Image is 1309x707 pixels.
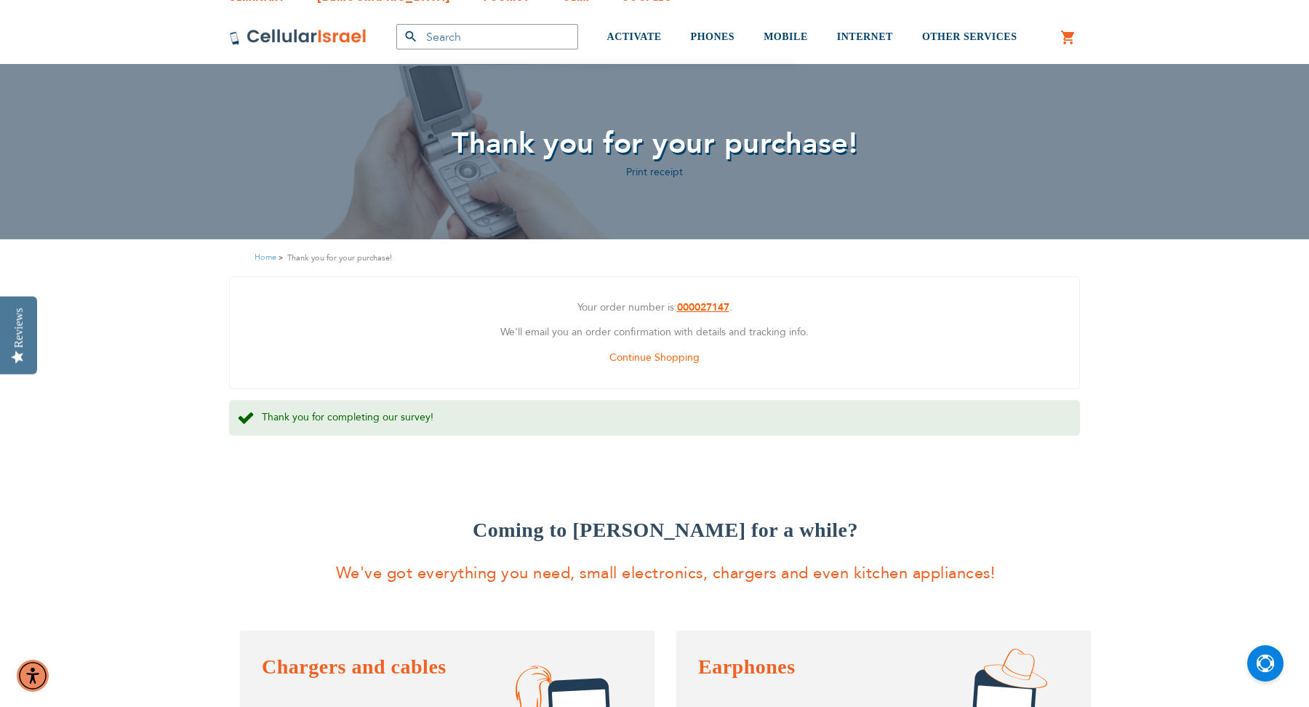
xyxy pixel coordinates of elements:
h4: Chargers and cables [262,652,633,682]
h3: Coming to [PERSON_NAME] for a while? [240,516,1091,545]
p: We've got everything you need, small electronics, chargers and even kitchen appliances! [240,559,1091,588]
span: INTERNET [837,31,893,42]
span: Thank you for your purchase! [452,124,857,164]
span: OTHER SERVICES [922,31,1017,42]
input: Search [396,24,578,49]
a: MOBILE [764,10,808,65]
div: Accessibility Menu [17,660,49,692]
strong: Thank you for your purchase! [287,251,392,265]
a: ACTIVATE [607,10,662,65]
span: Thank you for completing our survey! [229,400,1080,436]
span: PHONES [691,31,735,42]
img: Cellular Israel Logo [229,28,367,46]
a: Continue Shopping [609,351,700,364]
span: ACTIVATE [607,31,662,42]
span: MOBILE [764,31,808,42]
a: INTERNET [837,10,893,65]
h4: Earphones [698,652,1069,682]
a: Home [255,252,276,263]
div: Reviews [12,308,25,348]
p: Your order number is: . [241,299,1068,317]
a: 000027147 [677,300,729,314]
a: PHONES [691,10,735,65]
a: OTHER SERVICES [922,10,1017,65]
a: Print receipt [626,165,683,179]
p: We'll email you an order confirmation with details and tracking info. [241,324,1068,342]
